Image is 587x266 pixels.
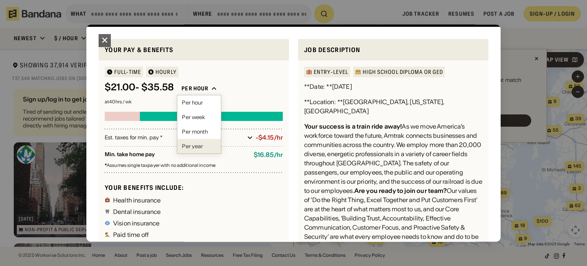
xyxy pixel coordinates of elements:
div: Paid time off [113,232,149,238]
div: **Location: **[GEOGRAPHIC_DATA], [US_STATE], [GEOGRAPHIC_DATA] [304,98,482,116]
div: -$4.15/hr [256,134,283,142]
div: $ 16.85 / hr [254,152,283,159]
div: at 40 hrs / wk [105,100,283,104]
div: Est. taxes for min. pay * [105,134,244,142]
div: Per month [182,129,216,135]
div: Your benefits include: [105,184,283,192]
div: HOURLY [156,70,177,75]
div: Dental insurance [113,209,161,215]
div: Entry-Level [314,70,348,75]
div: Your success is a train ride away! [304,123,402,131]
div: Your pay & benefits [105,45,283,55]
div: Vision insurance [113,220,160,226]
div: High School Diploma or GED [363,70,443,75]
div: $ 21.00 - $35.58 [105,82,174,93]
div: Health insurance [113,197,161,203]
div: Full-time [114,70,141,75]
div: Per hour [182,85,208,92]
div: Per week [182,115,216,120]
div: Min. take home pay [105,152,248,159]
div: Are you ready to join our team? [354,187,447,195]
div: Per hour [182,100,216,106]
div: Per year [182,144,216,149]
div: Assumes single taxpayer with no additional income [105,163,283,168]
div: Job Description [304,45,482,55]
